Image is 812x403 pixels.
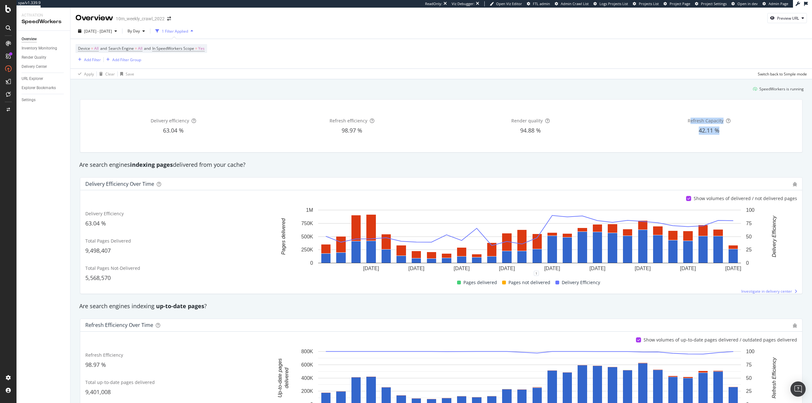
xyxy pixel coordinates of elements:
text: Refresh Efficiency [771,357,777,398]
text: 100 [746,349,755,354]
span: Total Pages Not-Delivered [85,265,140,271]
text: [DATE] [589,266,605,271]
div: Switch back to Simple mode [758,71,807,77]
div: Overview [22,36,37,42]
span: Refresh efficiency [330,118,367,124]
div: Apply [84,71,94,77]
span: FTL admin [533,1,550,6]
text: 800K [301,349,313,354]
div: Are search engines indexing ? [76,302,806,310]
text: 0 [746,260,749,266]
div: ReadOnly: [425,1,442,6]
a: Settings [22,97,66,103]
span: = [195,46,197,51]
div: Render Quality [22,54,46,61]
div: Refresh Efficiency over time [85,322,153,328]
span: Delivery Efficiency [85,211,124,217]
div: Settings [22,97,36,103]
text: [DATE] [725,266,741,271]
span: Open in dev [737,1,758,6]
span: Total Pages Delivered [85,238,131,244]
text: 400K [301,375,313,380]
text: 75 [746,221,752,226]
a: URL Explorer [22,75,66,82]
span: 94.88 % [520,127,541,134]
text: 250K [301,247,313,252]
div: bug [793,182,797,186]
text: [DATE] [363,266,379,271]
span: = [135,46,137,51]
div: Show volumes of delivered / not delivered pages [694,195,797,202]
span: Delivery efficiency [151,118,189,124]
span: 9,401,008 [85,388,111,396]
div: Delivery Efficiency over time [85,181,154,187]
span: Admin Crawl List [561,1,589,6]
a: Open Viz Editor [490,1,522,6]
span: 5,568,570 [85,274,111,282]
div: arrow-right-arrow-left [167,16,171,21]
text: Delivery Efficiency [771,216,777,257]
div: SpeedWorkers is running [759,86,804,92]
span: Logs Projects List [599,1,628,6]
div: 10m_weekly_crawl_2022 [116,16,165,22]
button: 1 Filter Applied [153,26,196,36]
button: Preview URL [767,13,807,23]
div: Explorer Bookmarks [22,85,56,91]
text: 500K [301,234,313,239]
span: 98.97 % [85,361,106,368]
text: 750K [301,221,313,226]
a: Investigate in delivery center [741,289,797,294]
span: 63.04 % [163,127,184,134]
text: Up-to-date pages [277,358,283,398]
text: 600K [301,362,313,367]
span: Refresh Efficiency [85,352,123,358]
span: Open Viz Editor [496,1,522,6]
text: [DATE] [680,266,696,271]
div: 1 [534,271,539,276]
text: delivered [284,367,289,388]
span: 42.11 % [699,127,719,134]
a: Project Settings [695,1,727,6]
div: SpeedWorkers [22,18,65,25]
div: Preview URL [777,16,799,21]
span: Render quality [511,118,543,124]
span: Admin Page [769,1,788,6]
button: By Day [125,26,147,36]
a: Inventory Monitoring [22,45,66,52]
strong: up-to-date pages [156,302,204,310]
div: 1 Filter Applied [162,29,188,34]
span: Investigate in delivery center [741,289,792,294]
a: Projects List [633,1,659,6]
a: Admin Page [763,1,788,6]
div: Open Intercom Messenger [790,381,806,397]
text: 200K [301,388,313,394]
div: Are search engines delivered from your cache? [76,161,806,169]
span: = [91,46,93,51]
button: Save [118,69,134,79]
text: [DATE] [499,266,515,271]
text: 50 [746,375,752,380]
span: In SpeedWorkers Scope [152,46,194,51]
text: 50 [746,234,752,239]
span: Pages not delivered [508,279,550,286]
span: Refresh Capacity [688,118,724,124]
div: Add Filter [84,57,101,62]
text: 25 [746,247,752,252]
button: Switch back to Simple mode [755,69,807,79]
span: Pages delivered [463,279,497,286]
a: Project Page [664,1,690,6]
svg: A chart. [265,207,794,273]
text: [DATE] [544,266,560,271]
div: Add Filter Group [112,57,141,62]
span: Project Settings [701,1,727,6]
span: and [144,46,151,51]
button: [DATE] - [DATE] [75,26,120,36]
div: URL Explorer [22,75,43,82]
div: Activation [22,13,65,18]
a: Logs Projects List [593,1,628,6]
div: bug [793,323,797,328]
span: 63.04 % [85,219,106,227]
div: Save [126,71,134,77]
div: Inventory Monitoring [22,45,57,52]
